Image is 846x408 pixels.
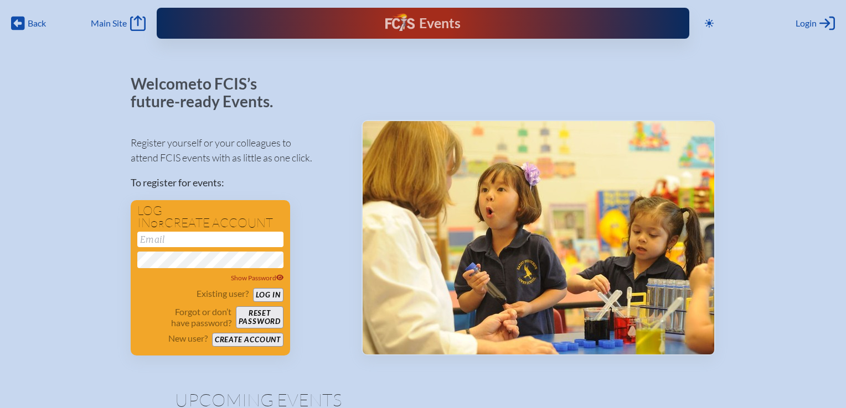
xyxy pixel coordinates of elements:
button: Log in [253,288,283,302]
span: Main Site [91,18,127,29]
img: Events [363,121,714,354]
span: Back [28,18,46,29]
p: Existing user? [197,288,249,299]
p: Forgot or don’t have password? [137,306,231,328]
input: Email [137,232,283,247]
span: or [151,218,164,229]
span: Show Password [231,274,284,282]
div: FCIS Events — Future ready [307,13,538,33]
button: Resetpassword [236,306,283,328]
p: New user? [168,333,208,344]
span: Login [796,18,817,29]
p: To register for events: [131,175,344,190]
h1: Log in create account [137,205,283,229]
button: Create account [212,333,283,347]
a: Main Site [91,15,145,31]
p: Welcome to FCIS’s future-ready Events. [131,75,286,110]
p: Register yourself or your colleagues to attend FCIS events with as little as one click. [131,135,344,165]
